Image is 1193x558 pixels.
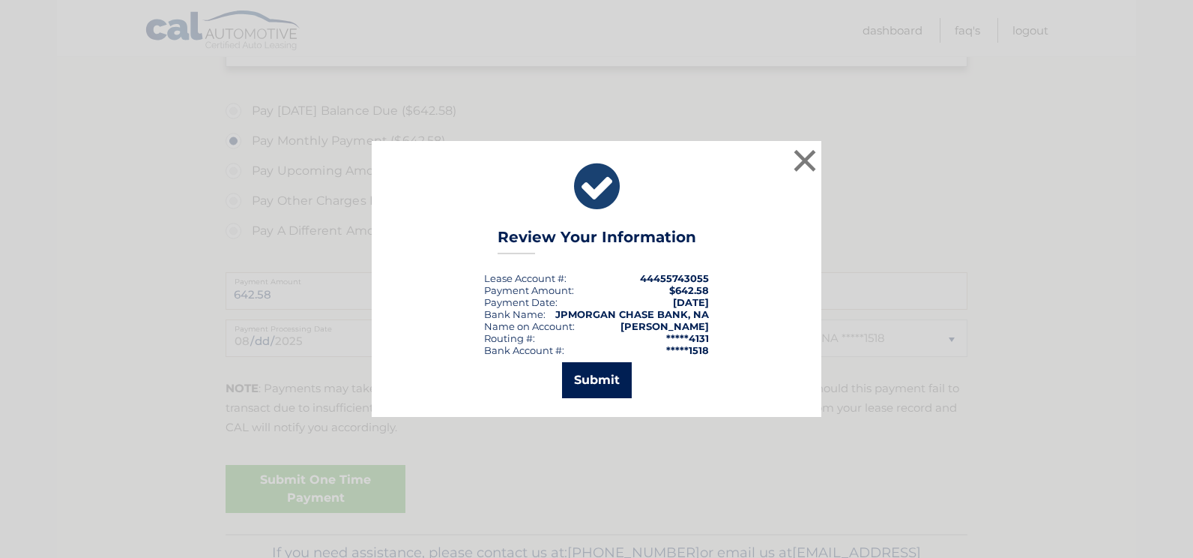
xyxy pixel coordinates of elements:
strong: JPMORGAN CHASE BANK, NA [555,308,709,320]
button: × [790,145,820,175]
span: [DATE] [673,296,709,308]
span: Payment Date [484,296,555,308]
strong: [PERSON_NAME] [620,320,709,332]
div: Bank Account #: [484,344,564,356]
div: Lease Account #: [484,272,567,284]
h3: Review Your Information [498,228,696,254]
strong: 44455743055 [640,272,709,284]
button: Submit [562,362,632,398]
div: Payment Amount: [484,284,574,296]
div: : [484,296,558,308]
div: Name on Account: [484,320,575,332]
div: Bank Name: [484,308,546,320]
div: Routing #: [484,332,535,344]
span: $642.58 [669,284,709,296]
